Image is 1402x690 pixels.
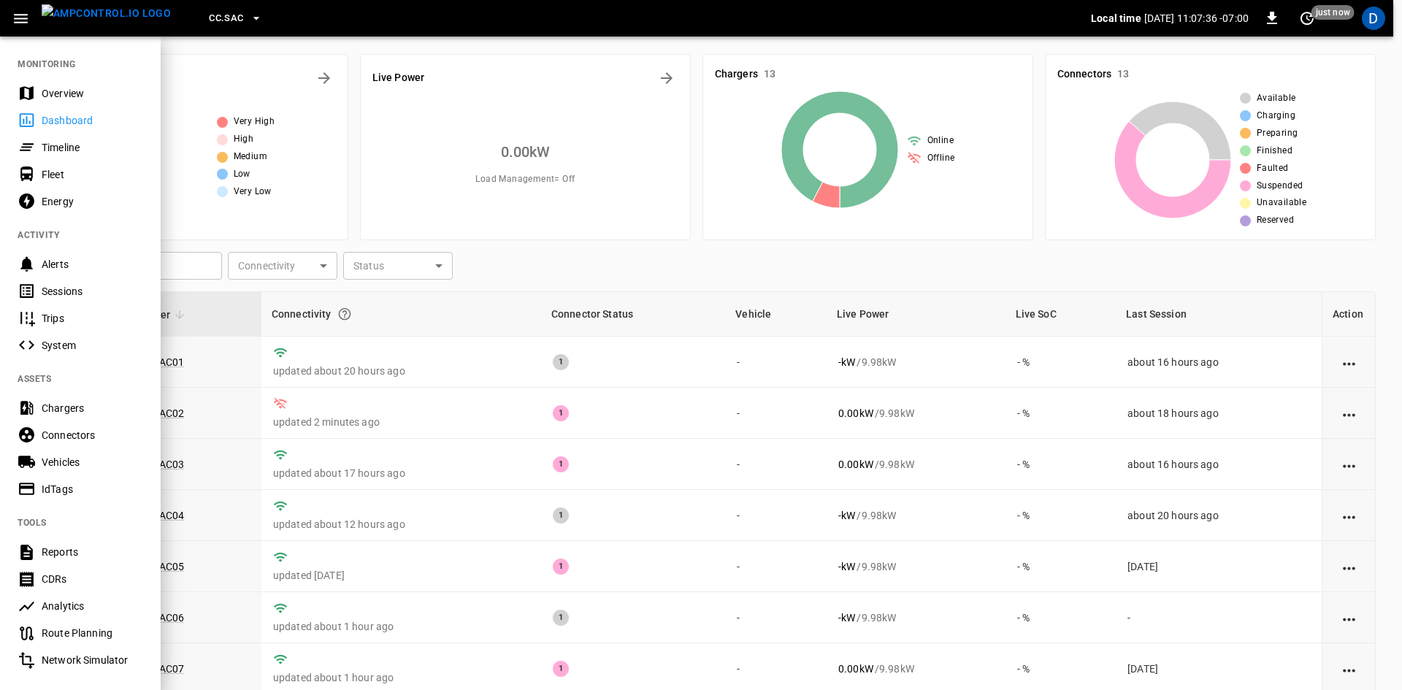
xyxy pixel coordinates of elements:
img: ampcontrol.io logo [42,4,171,23]
div: Dashboard [42,113,143,128]
div: Chargers [42,401,143,415]
p: Local time [1091,11,1141,26]
div: profile-icon [1362,7,1385,30]
div: Connectors [42,428,143,442]
span: just now [1311,5,1355,20]
div: Network Simulator [42,653,143,667]
div: Fleet [42,167,143,182]
div: Route Planning [42,626,143,640]
div: IdTags [42,482,143,497]
div: Reports [42,545,143,559]
div: Timeline [42,140,143,155]
div: Analytics [42,599,143,613]
div: CDRs [42,572,143,586]
div: System [42,338,143,353]
div: Sessions [42,284,143,299]
div: Alerts [42,257,143,272]
div: Vehicles [42,455,143,469]
p: [DATE] 11:07:36 -07:00 [1144,11,1249,26]
div: Energy [42,194,143,209]
div: Overview [42,86,143,101]
span: CC.SAC [209,10,243,27]
div: Trips [42,311,143,326]
button: set refresh interval [1295,7,1319,30]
